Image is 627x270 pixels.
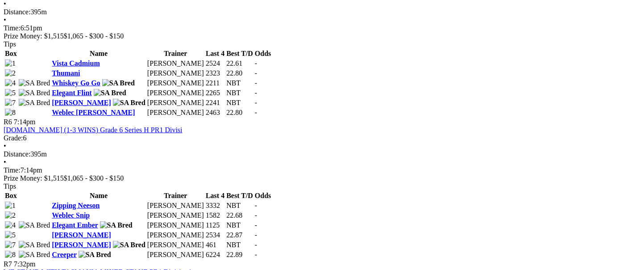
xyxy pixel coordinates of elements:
img: 8 [5,109,16,117]
img: SA Bred [113,241,145,249]
img: SA Bred [19,79,50,87]
td: 2463 [205,108,225,117]
img: 4 [5,221,16,229]
div: 6 [4,134,623,142]
a: Elegant Ember [52,221,98,229]
span: Box [5,192,17,199]
th: Last 4 [205,49,225,58]
img: SA Bred [19,251,50,259]
td: 22.89 [226,250,253,259]
img: SA Bred [19,241,50,249]
img: 4 [5,79,16,87]
td: NBT [226,98,253,107]
td: NBT [226,89,253,97]
img: 8 [5,251,16,259]
img: 2 [5,69,16,77]
span: - [255,251,257,258]
img: SA Bred [113,99,145,107]
span: Tips [4,40,16,48]
span: - [255,99,257,106]
td: 22.80 [226,69,253,78]
img: 2 [5,211,16,219]
span: $1,065 - $300 - $150 [64,174,124,182]
span: Distance: [4,8,30,16]
td: [PERSON_NAME] [147,201,204,210]
td: [PERSON_NAME] [147,108,204,117]
img: 5 [5,231,16,239]
td: 2265 [205,89,225,97]
td: [PERSON_NAME] [147,89,204,97]
a: Weblec Snip [52,211,90,219]
div: 395m [4,150,623,158]
td: 22.61 [226,59,253,68]
span: - [255,202,257,209]
th: Odds [254,191,271,200]
a: Weblec [PERSON_NAME] [52,109,135,116]
td: NBT [226,79,253,88]
span: 7:32pm [14,260,36,268]
img: SA Bred [79,251,111,259]
a: [PERSON_NAME] [52,231,111,239]
th: Best T/D [226,49,253,58]
td: [PERSON_NAME] [147,221,204,230]
img: 1 [5,59,16,67]
span: - [255,109,257,116]
td: [PERSON_NAME] [147,240,204,249]
span: - [255,69,257,77]
span: • [4,142,6,150]
td: [PERSON_NAME] [147,250,204,259]
div: 6:51pm [4,24,623,32]
td: 2534 [205,231,225,240]
span: - [255,221,257,229]
td: [PERSON_NAME] [147,231,204,240]
a: Whiskey Go Go [52,79,100,87]
td: 2323 [205,69,225,78]
td: [PERSON_NAME] [147,98,204,107]
th: Last 4 [205,191,225,200]
a: Vista Cadmium [52,59,100,67]
span: Time: [4,24,21,32]
td: [PERSON_NAME] [147,211,204,220]
span: Time: [4,166,21,174]
td: NBT [226,240,253,249]
img: SA Bred [102,79,135,87]
img: 7 [5,99,16,107]
td: 22.68 [226,211,253,220]
td: 2211 [205,79,225,88]
span: Box [5,50,17,57]
td: [PERSON_NAME] [147,79,204,88]
td: 1582 [205,211,225,220]
th: Trainer [147,191,204,200]
td: 6224 [205,250,225,259]
img: 5 [5,89,16,97]
td: 1125 [205,221,225,230]
img: SA Bred [19,89,50,97]
img: SA Bred [19,221,50,229]
th: Name [51,191,146,200]
a: Thumani [52,69,80,77]
span: - [255,241,257,249]
td: 3332 [205,201,225,210]
img: 1 [5,202,16,210]
span: - [255,231,257,239]
td: NBT [226,221,253,230]
a: [PERSON_NAME] [52,241,111,249]
a: [DOMAIN_NAME] (1-3 WINS) Grade 6 Series H PR1 Divisi [4,126,183,134]
span: - [255,89,257,97]
th: Odds [254,49,271,58]
span: • [4,16,6,24]
img: SA Bred [100,221,133,229]
a: [PERSON_NAME] [52,99,111,106]
div: 7:14pm [4,166,623,174]
span: - [255,59,257,67]
td: 22.87 [226,231,253,240]
th: Best T/D [226,191,253,200]
td: [PERSON_NAME] [147,59,204,68]
a: Elegant Flint [52,89,91,97]
span: Distance: [4,150,30,158]
span: R6 [4,118,12,126]
td: [PERSON_NAME] [147,69,204,78]
td: 461 [205,240,225,249]
span: Grade: [4,134,23,142]
div: Prize Money: $1,515 [4,174,623,182]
